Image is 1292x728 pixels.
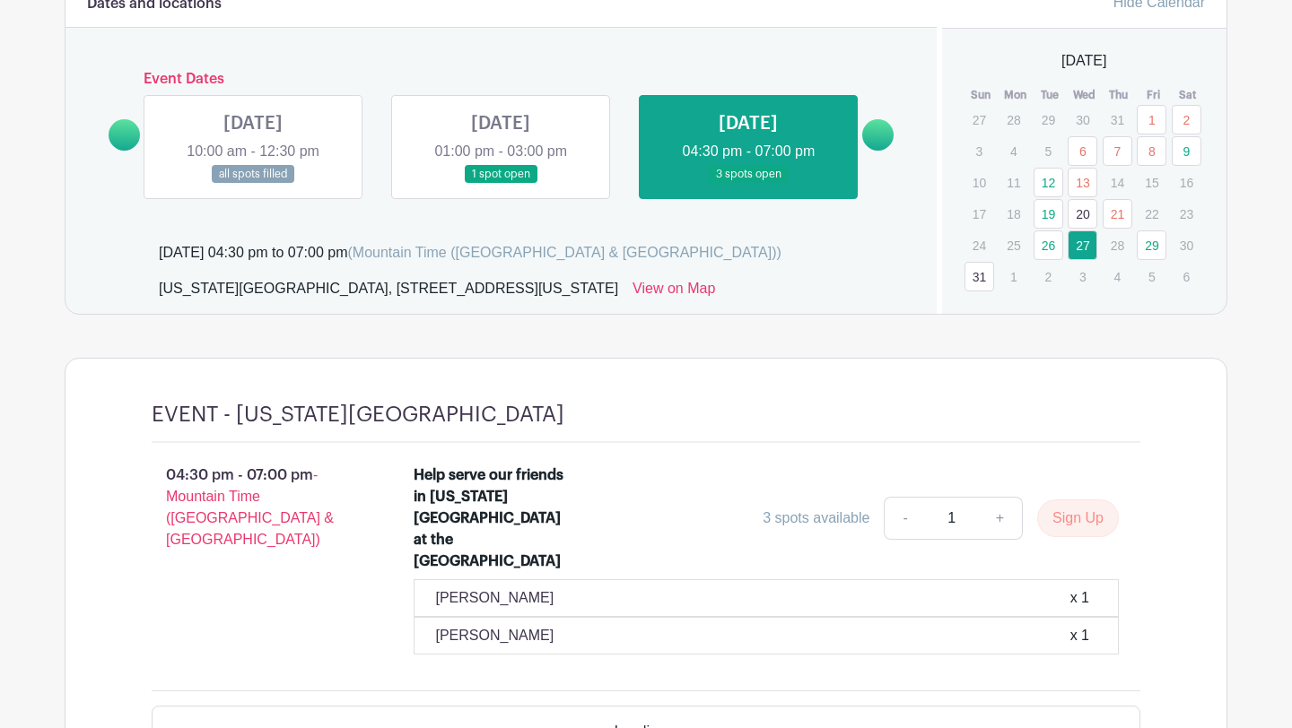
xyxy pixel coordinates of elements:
p: [PERSON_NAME] [436,625,554,646]
p: 6 [1172,263,1201,290]
a: 21 [1103,199,1132,229]
p: 23 [1172,200,1201,228]
p: 14 [1103,169,1132,196]
p: 22 [1137,200,1166,228]
a: 2 [1172,105,1201,134]
p: 28 [1103,231,1132,259]
h4: EVENT - [US_STATE][GEOGRAPHIC_DATA] [152,402,564,428]
a: 7 [1103,136,1132,166]
p: 24 [965,231,994,259]
th: Sat [1171,86,1206,104]
p: 30 [1068,106,1097,134]
button: Sign Up [1037,499,1119,537]
a: 6 [1068,136,1097,166]
th: Wed [1067,86,1102,104]
p: 28 [999,106,1028,134]
p: 04:30 pm - 07:00 pm [123,457,385,558]
a: 19 [1034,199,1063,229]
div: x 1 [1070,625,1089,646]
a: View on Map [633,278,715,307]
th: Thu [1102,86,1137,104]
p: 29 [1034,106,1063,134]
a: 20 [1068,199,1097,229]
p: 5 [1137,263,1166,290]
p: 5 [1034,137,1063,165]
a: 31 [965,262,994,291]
a: + [978,497,1023,540]
p: 1 [999,263,1028,290]
th: Tue [1033,86,1068,104]
div: 3 spots available [763,507,869,529]
p: 3 [1068,263,1097,290]
span: [DATE] [1061,50,1106,72]
p: 10 [965,169,994,196]
div: [US_STATE][GEOGRAPHIC_DATA], [STREET_ADDRESS][US_STATE] [159,278,618,307]
th: Sun [964,86,999,104]
a: 26 [1034,230,1063,260]
p: 31 [1103,106,1132,134]
div: Help serve our friends in [US_STATE][GEOGRAPHIC_DATA] at the [GEOGRAPHIC_DATA] [414,464,569,572]
a: 13 [1068,168,1097,197]
div: [DATE] 04:30 pm to 07:00 pm [159,242,781,264]
div: x 1 [1070,587,1089,609]
h6: Event Dates [140,71,862,88]
p: 16 [1172,169,1201,196]
p: 30 [1172,231,1201,259]
a: 9 [1172,136,1201,166]
p: 2 [1034,263,1063,290]
a: - [884,497,925,540]
p: 17 [965,200,994,228]
th: Mon [998,86,1033,104]
p: 3 [965,137,994,165]
p: 15 [1137,169,1166,196]
a: 8 [1137,136,1166,166]
span: (Mountain Time ([GEOGRAPHIC_DATA] & [GEOGRAPHIC_DATA])) [347,245,781,260]
a: 29 [1137,230,1166,260]
p: [PERSON_NAME] [436,587,554,609]
p: 18 [999,200,1028,228]
a: 1 [1137,105,1166,134]
a: 12 [1034,168,1063,197]
p: 27 [965,106,994,134]
p: 11 [999,169,1028,196]
a: 27 [1068,230,1097,260]
p: 4 [1103,263,1132,290]
th: Fri [1136,86,1171,104]
p: 25 [999,231,1028,259]
p: 4 [999,137,1028,165]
